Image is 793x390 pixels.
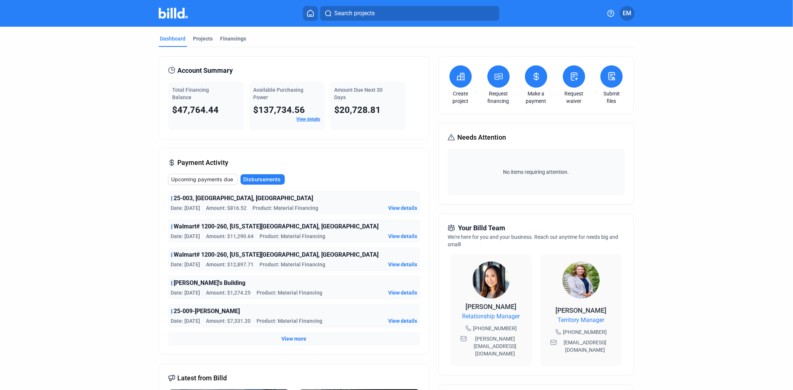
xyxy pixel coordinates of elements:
span: Total Financing Balance [173,87,209,100]
span: Date: [DATE] [171,261,200,268]
a: Request financing [486,90,512,105]
div: Projects [193,35,213,42]
span: Search projects [334,9,375,18]
span: [PHONE_NUMBER] [563,328,607,336]
span: No items requiring attention. [451,168,622,176]
a: Create project [448,90,474,105]
span: 25-009-[PERSON_NAME] [174,307,240,316]
span: Amount: $1,274.25 [206,289,251,296]
span: Available Purchasing Power [254,87,304,100]
span: Account Summary [178,65,233,76]
span: Date: [DATE] [171,289,200,296]
button: Upcoming payments due [168,174,238,185]
button: Search projects [320,6,499,21]
img: Relationship Manager [473,261,510,299]
button: View more [281,335,306,342]
span: Product: Material Financing [257,289,323,296]
span: Amount: $11,290.64 [206,233,254,240]
span: Date: [DATE] [171,317,200,325]
span: Your Billd Team [458,223,505,233]
a: Make a payment [523,90,549,105]
span: Date: [DATE] [171,233,200,240]
span: Territory Manager [558,316,605,325]
span: Latest from Billd [178,373,227,383]
button: Disbursements [241,174,285,185]
a: View details [297,117,320,122]
span: $137,734.56 [254,105,305,115]
a: Request waiver [561,90,587,105]
span: Needs Attention [457,132,506,143]
img: Territory Manager [562,261,600,299]
span: Product: Material Financing [253,204,319,212]
img: Billd Company Logo [159,8,188,19]
span: Product: Material Financing [260,261,326,268]
span: $47,764.44 [173,105,219,115]
span: Amount: $7,331.20 [206,317,251,325]
span: Amount: $816.52 [206,204,247,212]
span: Date: [DATE] [171,204,200,212]
span: EM [623,9,631,18]
button: View details [388,317,417,325]
button: View details [388,261,417,268]
span: [PERSON_NAME][EMAIL_ADDRESS][DOMAIN_NAME] [468,335,522,357]
span: $20,728.81 [335,105,381,115]
span: Relationship Manager [462,312,520,321]
span: Product: Material Financing [257,317,323,325]
button: View details [388,204,417,212]
span: Disbursements [244,176,281,183]
a: Submit files [599,90,625,105]
span: [PERSON_NAME] [466,303,517,311]
span: 25-003, [GEOGRAPHIC_DATA], [GEOGRAPHIC_DATA] [174,194,313,203]
span: [PERSON_NAME]'s Building [174,279,246,287]
button: View details [388,289,417,296]
span: Walmart# 1200-260, [US_STATE][GEOGRAPHIC_DATA], [GEOGRAPHIC_DATA] [174,250,379,259]
span: Payment Activity [178,157,229,168]
span: Amount: $12,897.71 [206,261,254,268]
span: [PHONE_NUMBER] [473,325,517,332]
div: Dashboard [160,35,186,42]
span: [PERSON_NAME] [556,306,607,314]
span: Product: Material Financing [260,233,326,240]
div: Financings [220,35,246,42]
button: View details [388,233,417,240]
span: Walmart# 1200-260, [US_STATE][GEOGRAPHIC_DATA], [GEOGRAPHIC_DATA] [174,222,379,231]
span: Upcoming payments due [171,176,233,183]
button: EM [620,6,635,21]
span: [EMAIL_ADDRESS][DOMAIN_NAME] [558,339,612,354]
span: We're here for you and your business. Reach out anytime for needs big and small! [448,234,618,247]
span: Amount Due Next 30 Days [335,87,383,100]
